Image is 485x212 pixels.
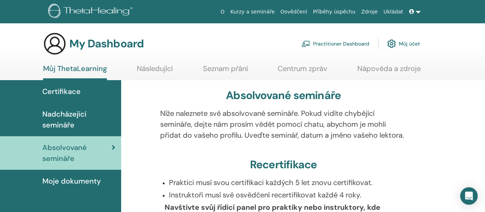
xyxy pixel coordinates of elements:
h3: Absolvované semináře [226,89,341,102]
a: Kurzy a semináře [227,5,277,19]
a: Ukládat [381,5,406,19]
img: chalkboard-teacher.svg [301,40,310,47]
a: Osvědčení [278,5,310,19]
div: Open Intercom Messenger [460,187,478,205]
span: Absolvované semináře [42,142,112,164]
a: Následující [137,64,173,78]
a: Practitioner Dashboard [301,36,369,52]
p: Praktici musí svou certifikaci každých 5 let znovu certifikovat. [169,177,407,188]
span: Moje dokumenty [42,176,101,187]
img: generic-user-icon.jpg [43,32,66,55]
a: Centrum zpráv [278,64,327,78]
img: cog.svg [387,38,396,50]
a: Příběhy úspěchu [310,5,358,19]
a: Můj účet [387,36,420,52]
a: O [218,5,227,19]
a: Zdroje [358,5,381,19]
h3: My Dashboard [69,37,144,50]
p: Níže naleznete své absolvované semináře. Pokud vidíte chybějící semináře, dejte nám prosím vědět ... [160,108,407,141]
h3: Recertifikace [250,158,317,171]
a: Nápověda a zdroje [357,64,421,78]
img: logo.png [48,4,135,20]
a: Můj ThetaLearning [43,64,107,80]
span: Certifikace [42,86,81,97]
span: Nadcházející semináře [42,109,115,130]
a: Seznam přání [203,64,248,78]
p: Instruktoři musí své osvědčení recertifikovat každé 4 roky. [169,189,407,200]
